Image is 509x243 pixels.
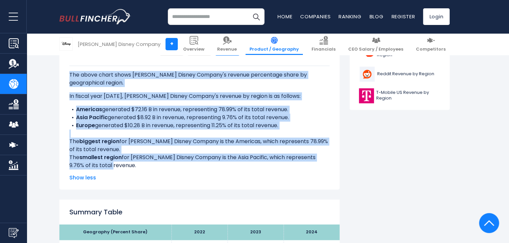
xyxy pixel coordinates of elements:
[312,47,336,52] span: Financials
[76,114,108,121] b: Asia Pacific
[348,47,403,52] span: CEO Salary / Employees
[76,122,95,129] b: Europe
[69,66,330,169] div: The for [PERSON_NAME] Disney Company is the Americas, which represents 78.99% of its total revenu...
[391,13,415,20] a: Register
[217,47,237,52] span: Revenue
[69,174,330,182] span: Show less
[245,33,303,55] a: Product / Geography
[79,153,122,161] b: smallest region
[59,9,131,24] a: Go to homepage
[248,8,265,25] button: Search
[355,65,445,83] a: Reddit Revenue by Region
[69,71,330,87] p: The above chart shows [PERSON_NAME] Disney Company's revenue percentage share by geographical reg...
[183,47,204,52] span: Overview
[339,13,361,20] a: Ranking
[369,13,383,20] a: Blog
[416,47,446,52] span: Competitors
[171,224,227,240] th: 2022
[69,122,330,129] li: generated $10.28 B in revenue, representing 11.25% of its total revenue.
[69,114,330,122] li: generated $8.92 B in revenue, representing 9.76% of its total revenue.
[59,9,131,24] img: bullfincher logo
[344,33,407,55] a: CEO Salary / Employees
[359,67,375,82] img: RDDT logo
[359,88,374,103] img: TMUS logo
[377,47,441,58] span: DoorDash Revenue by Region
[355,87,445,105] a: T-Mobile US Revenue by Region
[412,33,450,55] a: Competitors
[69,106,330,114] li: generated $72.16 B in revenue, representing 78.99% of its total revenue.
[423,8,450,25] a: Login
[213,33,241,55] a: Revenue
[249,47,299,52] span: Product / Geography
[227,224,284,240] th: 2023
[308,33,340,55] a: Financials
[59,224,171,240] th: Geography (Percent Share)
[284,224,340,240] th: 2024
[300,13,331,20] a: Companies
[69,92,330,100] p: In fiscal year [DATE], [PERSON_NAME] Disney Company's revenue by region is as follows:
[60,38,72,50] img: DIS logo
[179,33,208,55] a: Overview
[76,106,102,113] b: Americas
[79,137,119,145] b: biggest region
[165,38,178,50] a: +
[69,207,330,217] h2: Summary Table
[78,40,160,48] div: [PERSON_NAME] Disney Company
[377,71,434,77] span: Reddit Revenue by Region
[376,90,441,101] span: T-Mobile US Revenue by Region
[278,13,292,20] a: Home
